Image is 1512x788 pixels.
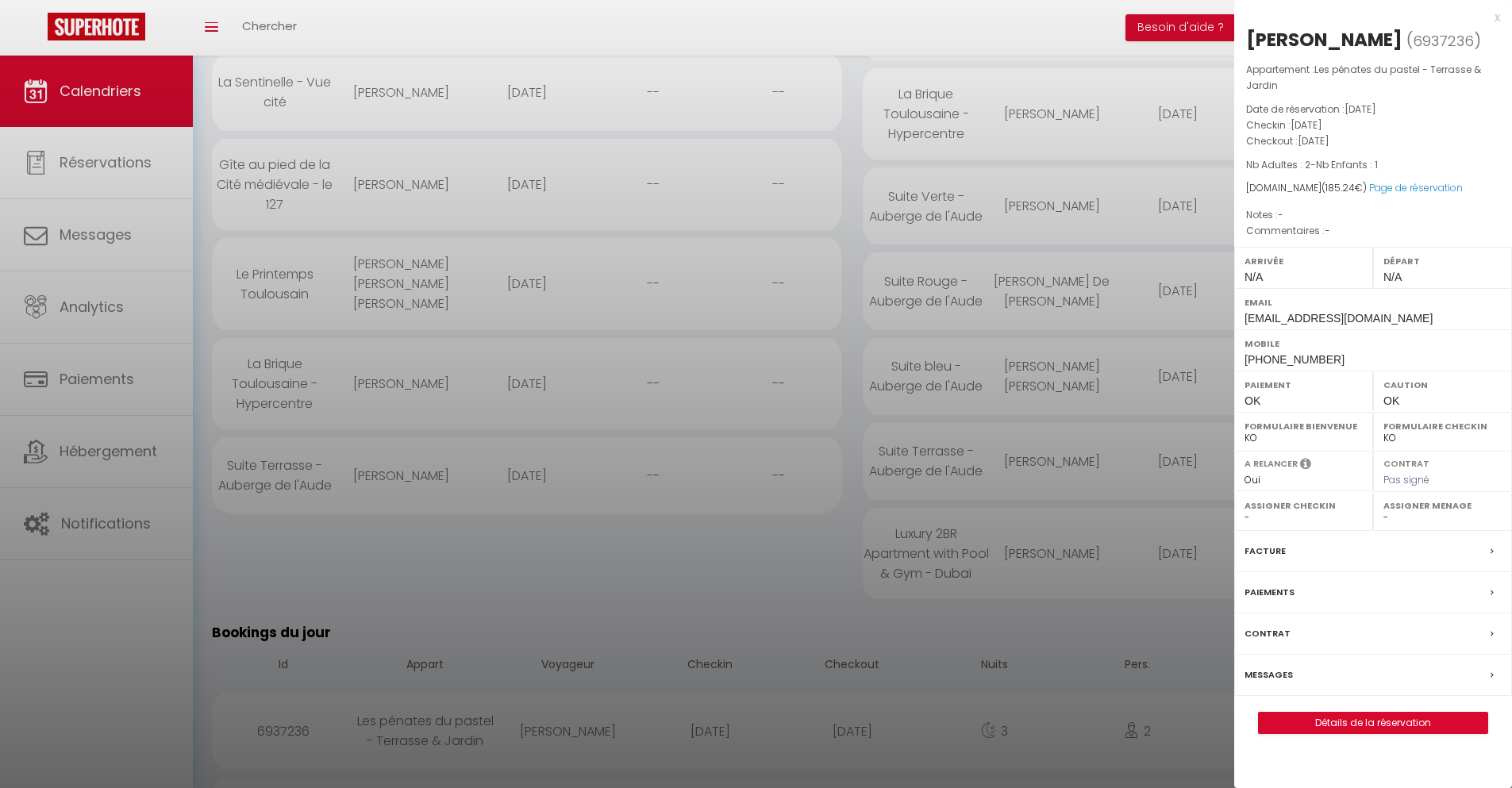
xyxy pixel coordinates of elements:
[1246,223,1500,239] p: Commentaires :
[1245,418,1363,434] label: Formulaire Bienvenue
[1413,31,1474,51] span: 6937236
[1300,457,1311,475] i: Sélectionner OUI si vous souhaiter envoyer les séquences de messages post-checkout
[1246,27,1402,52] div: [PERSON_NAME]
[1316,158,1378,171] span: Nb Enfants : 1
[1245,312,1433,325] span: [EMAIL_ADDRESS][DOMAIN_NAME]
[1245,271,1263,283] span: N/A
[1246,102,1500,117] p: Date de réservation :
[1245,394,1260,407] span: OK
[1246,133,1500,149] p: Checkout :
[1406,29,1481,52] span: ( )
[1246,63,1481,92] span: Les pénates du pastel - Terrasse & Jardin
[1259,713,1487,733] a: Détails de la réservation
[1383,394,1399,407] span: OK
[1245,294,1502,310] label: Email
[1322,181,1367,194] span: ( €)
[1291,118,1322,132] span: [DATE]
[1258,712,1488,734] button: Détails de la réservation
[1383,457,1429,467] label: Contrat
[1246,117,1500,133] p: Checkin :
[1383,418,1502,434] label: Formulaire Checkin
[1325,181,1355,194] span: 185.24
[1298,134,1329,148] span: [DATE]
[1383,271,1402,283] span: N/A
[1246,181,1500,196] div: [DOMAIN_NAME]
[1383,377,1502,393] label: Caution
[1246,207,1500,223] p: Notes :
[1383,473,1429,486] span: Pas signé
[1245,543,1286,559] label: Facture
[1246,62,1500,94] p: Appartement :
[1246,158,1310,171] span: Nb Adultes : 2
[1325,224,1330,237] span: -
[1245,584,1295,601] label: Paiements
[1245,253,1363,269] label: Arrivée
[1383,253,1502,269] label: Départ
[1383,498,1502,513] label: Assigner Menage
[1369,181,1463,194] a: Page de réservation
[1245,353,1345,366] span: [PHONE_NUMBER]
[1245,457,1298,471] label: A relancer
[1345,102,1376,116] span: [DATE]
[1234,8,1500,27] div: x
[1245,625,1291,642] label: Contrat
[1278,208,1283,221] span: -
[1245,336,1502,352] label: Mobile
[1245,377,1363,393] label: Paiement
[1245,667,1293,683] label: Messages
[1245,498,1363,513] label: Assigner Checkin
[1246,157,1500,173] p: -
